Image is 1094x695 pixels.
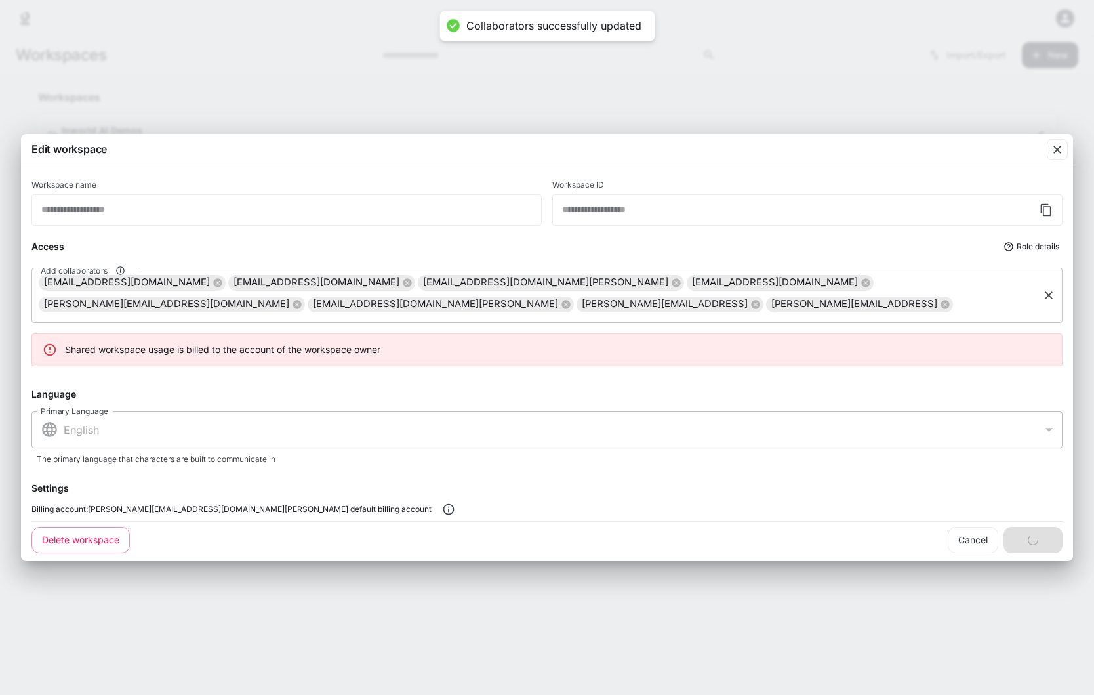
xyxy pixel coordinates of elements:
[31,410,1063,450] div: English
[39,275,215,290] span: [EMAIL_ADDRESS][DOMAIN_NAME]
[228,275,405,290] span: [EMAIL_ADDRESS][DOMAIN_NAME]
[31,141,107,157] p: Edit workspace
[31,481,69,495] p: Settings
[31,527,130,553] button: Delete workspace
[111,262,129,280] button: Add collaborators
[687,275,874,291] div: [EMAIL_ADDRESS][DOMAIN_NAME]
[31,503,432,516] span: Billing account: [PERSON_NAME][EMAIL_ADDRESS][DOMAIN_NAME][PERSON_NAME] default billing account
[766,297,942,312] span: [PERSON_NAME][EMAIL_ADDRESS]
[64,422,1042,438] p: English
[41,406,108,417] label: Primary Language
[41,265,108,276] span: Add collaborators
[418,275,674,290] span: [EMAIL_ADDRESS][DOMAIN_NAME][PERSON_NAME]
[31,240,64,253] p: Access
[577,297,753,312] span: [PERSON_NAME][EMAIL_ADDRESS]
[39,275,226,291] div: [EMAIL_ADDRESS][DOMAIN_NAME]
[308,297,563,312] span: [EMAIL_ADDRESS][DOMAIN_NAME][PERSON_NAME]
[552,181,1063,226] div: Workspace ID cannot be changed
[31,387,76,401] p: Language
[308,297,574,312] div: [EMAIL_ADDRESS][DOMAIN_NAME][PERSON_NAME]
[466,19,641,33] div: Collaborators successfully updated
[39,297,294,312] span: [PERSON_NAME][EMAIL_ADDRESS][DOMAIN_NAME]
[418,275,684,291] div: [EMAIL_ADDRESS][DOMAIN_NAME][PERSON_NAME]
[39,297,305,312] div: [PERSON_NAME][EMAIL_ADDRESS][DOMAIN_NAME]
[65,338,380,362] div: Shared workspace usage is billed to the account of the workspace owner
[228,275,415,291] div: [EMAIL_ADDRESS][DOMAIN_NAME]
[37,453,1057,465] p: The primary language that characters are built to communicate in
[31,181,96,189] p: Workspace name
[577,297,763,312] div: [PERSON_NAME][EMAIL_ADDRESS]
[948,527,998,553] a: Cancel
[552,181,604,189] p: Workspace ID
[1040,286,1058,305] button: Clear
[1002,236,1063,257] button: Role details
[766,297,953,312] div: [PERSON_NAME][EMAIL_ADDRESS]
[687,275,863,290] span: [EMAIL_ADDRESS][DOMAIN_NAME]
